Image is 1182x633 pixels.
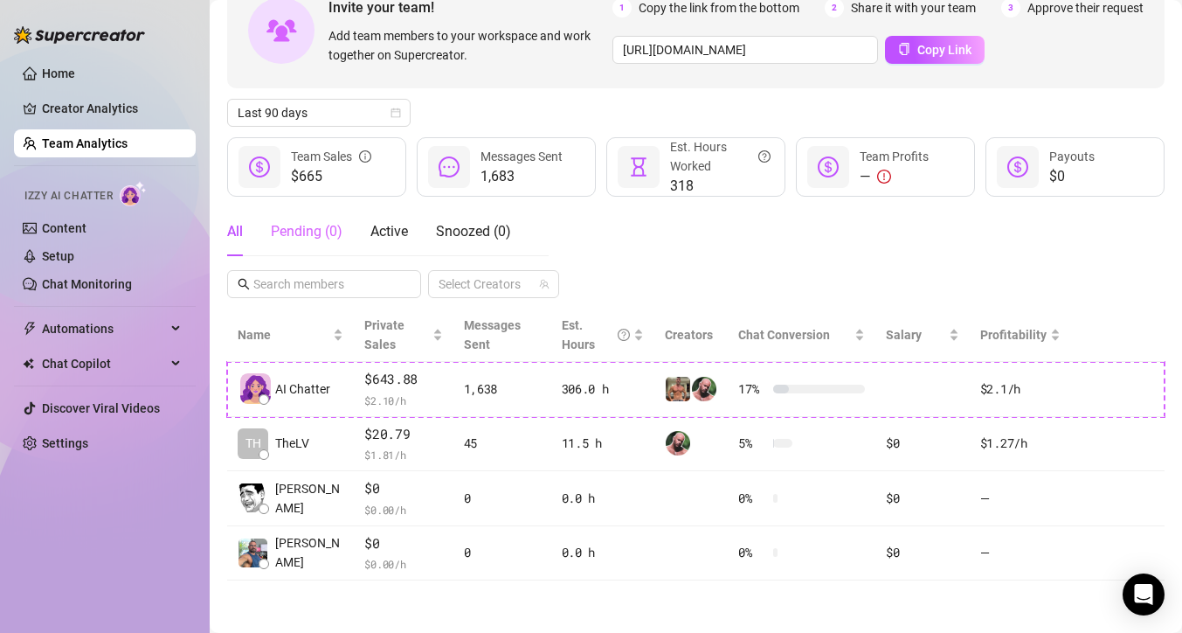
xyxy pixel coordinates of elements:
div: 0 [464,489,541,508]
span: $643.88 [364,369,442,390]
span: 1,683 [480,166,563,187]
span: Add team members to your workspace and work together on Supercreator. [328,26,605,65]
div: 306.0 h [562,379,645,399]
span: TheLV [275,434,309,453]
div: Est. Hours Worked [670,137,771,176]
div: All [227,221,243,242]
span: 0 % [738,543,766,562]
a: Discover Viral Videos [42,401,160,415]
span: Team Profits [860,150,929,163]
img: logo-BBDzfeDw.svg [14,26,145,44]
a: Team Analytics [42,136,128,150]
button: Copy Link [885,36,985,64]
div: Team Sales [291,147,371,166]
span: message [439,157,460,177]
span: question-circle [758,137,771,176]
div: 45 [464,434,541,453]
span: calendar [391,108,401,118]
span: thunderbolt [23,322,37,336]
span: Snoozed ( 0 ) [436,223,511,240]
img: João Vitor Viei… [238,483,267,512]
img: @The__LV__ [666,431,690,456]
a: Content [42,221,86,235]
span: Name [238,325,329,344]
input: Search members [253,275,397,294]
span: search [238,278,250,290]
a: Settings [42,436,88,450]
span: dollar-circle [1007,157,1028,177]
span: $0 [364,478,442,499]
span: info-circle [359,147,371,166]
span: Automations [42,315,166,343]
div: 0.0 h [562,543,645,562]
td: — [970,526,1071,581]
span: Last 90 days [238,100,400,126]
div: $2.1 /h [980,379,1061,399]
span: $ 0.00 /h [364,555,442,573]
span: 17 % [738,379,766,399]
div: 0.0 h [562,489,645,508]
div: $1.27 /h [980,434,1061,453]
div: 1,638 [464,379,541,399]
span: Private Sales [364,318,404,351]
span: $665 [291,166,371,187]
span: 5 % [738,434,766,453]
span: TH [245,434,261,453]
img: @The__LV__ [692,377,716,401]
span: 318 [670,176,771,197]
span: $ 2.10 /h [364,392,442,409]
span: question-circle [618,316,630,354]
span: [PERSON_NAME] [275,533,343,572]
div: Open Intercom Messenger [1123,574,1165,616]
span: Profitability [980,328,1047,342]
div: Pending ( 0 ) [271,221,342,242]
span: $0 [364,533,442,554]
img: AI Chatter [120,181,147,206]
span: Copy Link [917,43,971,57]
span: team [539,279,550,289]
div: $0 [886,434,958,453]
span: 0 % [738,489,766,508]
a: Home [42,66,75,80]
span: hourglass [628,157,649,177]
a: Setup [42,249,74,263]
span: exclamation-circle [877,170,891,184]
img: Felix Gonzalez [238,539,267,567]
span: Chat Copilot [42,350,166,378]
div: $0 [886,543,958,562]
span: Izzy AI Chatter [24,188,113,205]
span: copy [898,43,910,55]
img: Chat Copilot [23,358,34,370]
div: — [860,166,929,187]
span: $20.79 [364,424,442,445]
div: 11.5 h [562,434,645,453]
span: Chat Conversion [738,328,830,342]
td: — [970,471,1071,526]
span: AI Chatter [275,379,330,399]
img: izzy-ai-chatter-avatar-DDCN_rTZ.svg [240,373,271,404]
span: [PERSON_NAME] [275,479,343,518]
span: Messages Sent [464,318,521,351]
span: dollar-circle [818,157,839,177]
span: $ 1.81 /h [364,446,442,463]
th: Creators [654,309,728,362]
a: Chat Monitoring [42,277,132,291]
div: 0 [464,543,541,562]
span: Payouts [1049,150,1095,163]
span: Salary [886,328,922,342]
th: Name [227,309,354,362]
img: SEXYSTACHE [666,377,690,401]
span: Messages Sent [480,150,563,163]
span: $ 0.00 /h [364,501,442,518]
span: Active [370,223,408,240]
div: Est. Hours [562,316,631,354]
span: dollar-circle [249,157,270,177]
div: $0 [886,489,958,508]
a: Creator Analytics [42,94,182,122]
span: $0 [1049,166,1095,187]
